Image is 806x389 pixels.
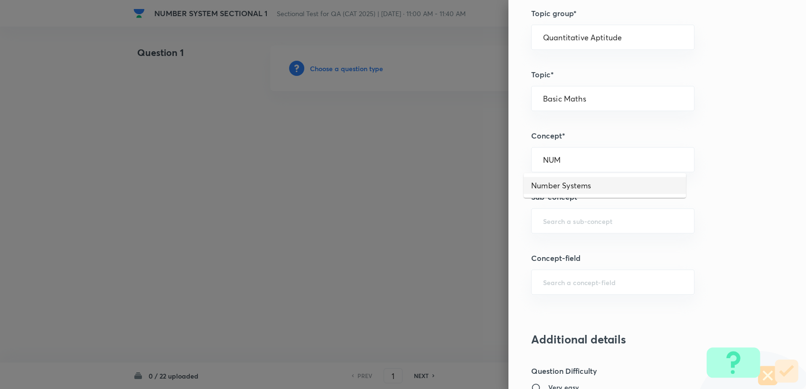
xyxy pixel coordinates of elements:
input: Search a concept-field [543,278,683,287]
input: Search a topic [543,94,683,103]
h5: Concept* [531,130,751,141]
li: Number Systems [524,177,686,194]
button: Open [689,281,691,283]
h3: Additional details [531,333,751,346]
button: Open [689,98,691,100]
button: Open [689,37,691,38]
button: Open [689,220,691,222]
input: Select a topic group [543,33,683,42]
h5: Topic* [531,69,751,80]
input: Search a sub-concept [543,216,683,225]
button: Close [689,159,691,161]
h5: Topic group* [531,8,751,19]
h5: Concept-field [531,252,751,264]
h5: Question Difficulty [531,365,751,377]
input: Search a concept [543,155,683,164]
